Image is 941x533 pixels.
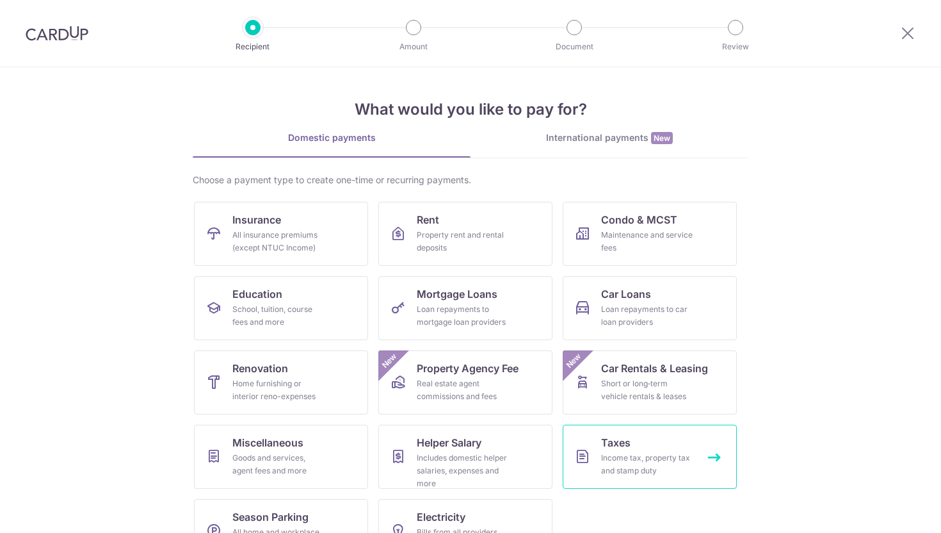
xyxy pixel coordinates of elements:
p: Recipient [205,40,300,53]
span: Taxes [601,435,631,450]
div: Includes domestic helper salaries, expenses and more [417,452,509,490]
p: Document [527,40,622,53]
span: Insurance [232,212,281,227]
div: All insurance premiums (except NTUC Income) [232,229,325,254]
div: Loan repayments to mortgage loan providers [417,303,509,329]
a: InsuranceAll insurance premiums (except NTUC Income) [194,202,368,266]
span: Property Agency Fee [417,361,519,376]
span: Mortgage Loans [417,286,497,302]
span: Miscellaneous [232,435,303,450]
div: Real estate agent commissions and fees [417,377,509,403]
span: New [563,350,584,372]
div: School, tuition, course fees and more [232,303,325,329]
div: Choose a payment type to create one-time or recurring payments. [193,174,748,186]
div: Maintenance and service fees [601,229,693,254]
div: Short or long‑term vehicle rentals & leases [601,377,693,403]
p: Amount [366,40,461,53]
span: Helper Salary [417,435,481,450]
a: Car Rentals & LeasingShort or long‑term vehicle rentals & leasesNew [563,350,737,414]
div: Loan repayments to car loan providers [601,303,693,329]
img: CardUp [26,26,88,41]
a: MiscellaneousGoods and services, agent fees and more [194,425,368,489]
span: Season Parking [232,509,309,525]
div: Domestic payments [193,131,470,144]
span: Car Rentals & Leasing [601,361,708,376]
span: New [379,350,400,372]
a: Property Agency FeeReal estate agent commissions and feesNew [378,350,552,414]
a: RentProperty rent and rental deposits [378,202,552,266]
div: Income tax, property tax and stamp duty [601,452,693,477]
span: Education [232,286,282,302]
div: Property rent and rental deposits [417,229,509,254]
span: New [651,132,673,144]
a: TaxesIncome tax, property tax and stamp duty [563,425,737,489]
div: International payments [470,131,748,145]
a: Car LoansLoan repayments to car loan providers [563,276,737,340]
a: RenovationHome furnishing or interior reno-expenses [194,350,368,414]
a: Mortgage LoansLoan repayments to mortgage loan providers [378,276,552,340]
p: Review [688,40,783,53]
div: Home furnishing or interior reno-expenses [232,377,325,403]
span: Renovation [232,361,288,376]
div: Goods and services, agent fees and more [232,452,325,477]
a: Condo & MCSTMaintenance and service fees [563,202,737,266]
a: Helper SalaryIncludes domestic helper salaries, expenses and more [378,425,552,489]
span: Rent [417,212,439,227]
h4: What would you like to pay for? [193,98,748,121]
span: Electricity [417,509,465,525]
span: Car Loans [601,286,651,302]
a: EducationSchool, tuition, course fees and more [194,276,368,340]
span: Condo & MCST [601,212,677,227]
